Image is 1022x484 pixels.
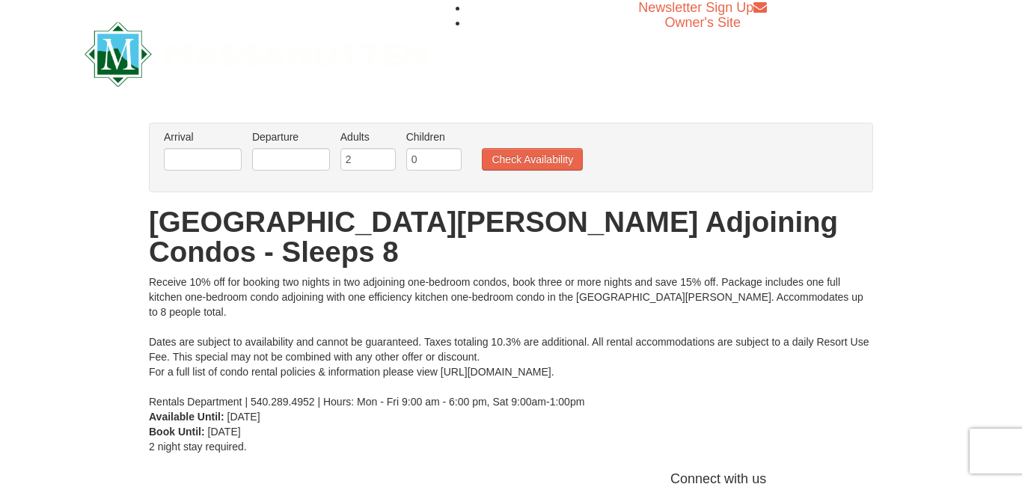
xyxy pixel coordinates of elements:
button: Check Availability [482,148,583,171]
a: Owner's Site [665,15,741,30]
span: [DATE] [208,426,241,438]
span: 2 night stay required. [149,441,247,453]
h1: [GEOGRAPHIC_DATA][PERSON_NAME] Adjoining Condos - Sleeps 8 [149,207,873,267]
span: [DATE] [227,411,260,423]
img: Massanutten Resort Logo [85,22,427,87]
div: Receive 10% off for booking two nights in two adjoining one-bedroom condos, book three or more ni... [149,275,873,409]
strong: Book Until: [149,426,205,438]
strong: Available Until: [149,411,224,423]
label: Departure [252,129,330,144]
label: Children [406,129,462,144]
label: Arrival [164,129,242,144]
label: Adults [340,129,396,144]
a: Massanutten Resort [85,34,427,70]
